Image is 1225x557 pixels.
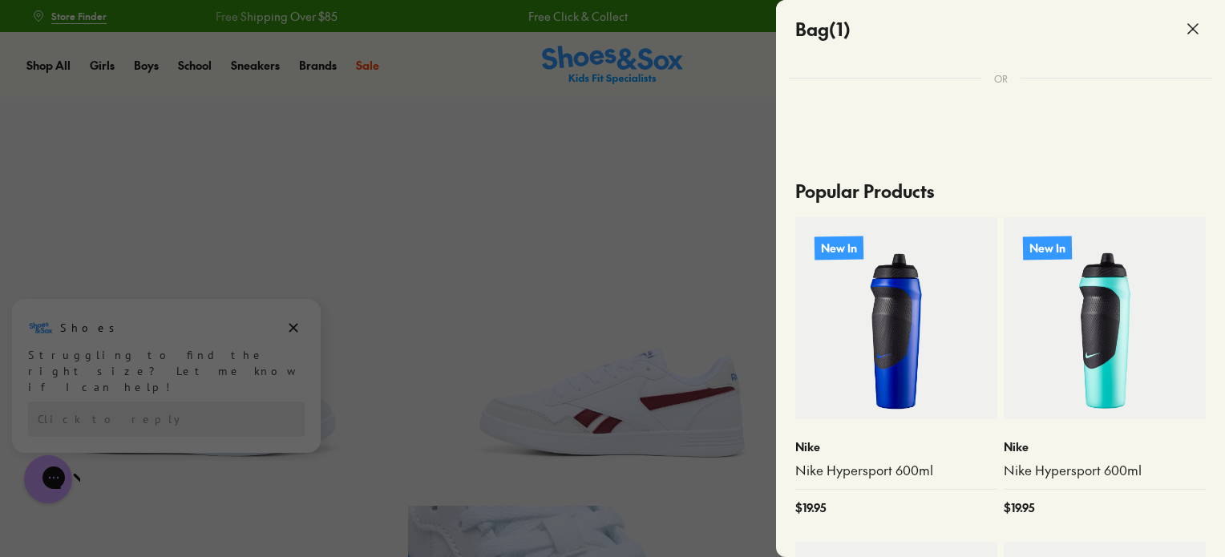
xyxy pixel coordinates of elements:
h4: Bag ( 1 ) [795,16,851,42]
p: Nike [1004,438,1206,455]
p: New In [1023,236,1072,260]
iframe: PayPal-paypal [789,118,1212,161]
a: Nike Hypersport 600ml [795,462,997,479]
div: Message from Shoes. Struggling to find the right size? Let me know if I can help! [12,18,321,99]
div: Struggling to find the right size? Let me know if I can help! [28,50,305,99]
a: New In [795,217,997,419]
h3: Shoes [60,23,123,39]
p: Popular Products [795,165,1206,217]
img: Shoes logo [28,18,54,44]
div: OR [981,59,1021,99]
span: $ 19.95 [795,499,826,516]
button: Close gorgias live chat [8,6,56,54]
div: Reply to the campaigns [28,105,305,140]
p: New In [815,236,863,260]
p: Nike [795,438,997,455]
button: Dismiss campaign [282,20,305,42]
span: $ 19.95 [1004,499,1034,516]
a: New In [1004,217,1206,419]
div: Campaign message [12,2,321,156]
a: Nike Hypersport 600ml [1004,462,1206,479]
